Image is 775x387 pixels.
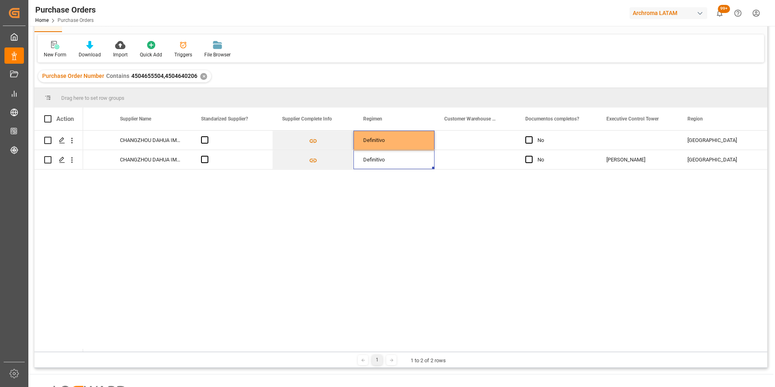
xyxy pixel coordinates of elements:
div: [PERSON_NAME] [606,150,668,169]
span: Drag here to set row groups [61,95,124,101]
div: File Browser [204,51,231,58]
span: 4504655504,4504640206 [131,73,197,79]
div: ✕ [200,73,207,80]
div: Press SPACE to select this row. [34,150,83,170]
div: [GEOGRAPHIC_DATA] [687,150,749,169]
span: Purchase Order Number [42,73,104,79]
span: Standarized Supplier? [201,116,248,122]
span: Executive Control Tower [606,116,659,122]
div: Triggers [174,51,192,58]
div: Import [113,51,128,58]
div: New Form [44,51,66,58]
div: [GEOGRAPHIC_DATA] [687,131,749,150]
div: 1 to 2 of 2 rows [411,357,446,365]
div: Action [56,115,74,123]
span: Regimen [363,116,382,122]
div: Archroma LATAM [629,7,707,19]
div: Definitivo [363,131,425,150]
span: Supplier Complete Info [282,116,332,122]
div: Quick Add [140,51,162,58]
span: Customer Warehouse Name [444,116,499,122]
div: CHANGZHOU DAHUA IMP. & EXP. [110,131,191,150]
div: Press SPACE to select this row. [34,131,83,150]
button: Archroma LATAM [629,5,711,21]
div: 1 [372,355,382,365]
span: 99+ [718,5,730,13]
button: Help Center [729,4,747,22]
div: No [537,150,587,169]
span: Supplier Name [120,116,151,122]
div: Definitivo [363,150,425,169]
div: CHANGZHOU DAHUA IMP. & EXP. [110,150,191,169]
div: Download [79,51,101,58]
div: No [537,131,587,150]
span: Documentos completos? [525,116,579,122]
a: Home [35,17,49,23]
span: Region [687,116,703,122]
div: Purchase Orders [35,4,96,16]
button: show 100 new notifications [711,4,729,22]
span: Contains [106,73,129,79]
